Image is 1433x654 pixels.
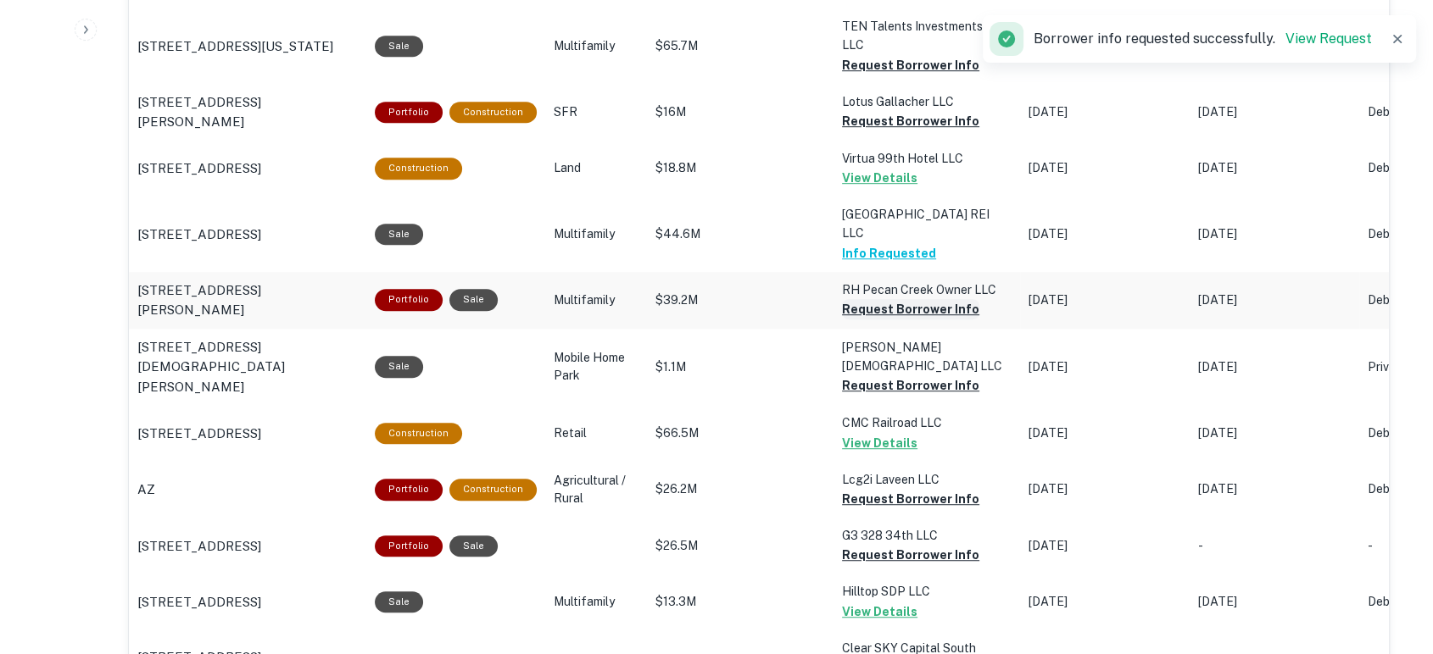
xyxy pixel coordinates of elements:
a: AZ [137,479,358,500]
iframe: Chat Widget [1348,518,1433,600]
div: This loan purpose was for construction [449,479,537,500]
p: [DATE] [1198,424,1351,442]
p: [PERSON_NAME][DEMOGRAPHIC_DATA] LLC [842,338,1012,375]
p: RH Pecan Creek Owner LLC [842,280,1012,299]
a: [STREET_ADDRESS] [137,592,358,612]
button: View Details [842,433,917,453]
p: [DATE] [1198,225,1351,243]
p: [STREET_ADDRESS] [137,224,261,245]
p: [DATE] [1029,291,1181,309]
p: [DATE] [1198,593,1351,611]
div: This loan purpose was for construction [449,102,537,123]
a: [STREET_ADDRESS][PERSON_NAME] [137,92,358,132]
p: Multifamily [554,37,638,55]
p: AZ [137,479,155,500]
p: $16M [655,103,825,121]
div: Sale [449,289,498,310]
p: [DATE] [1029,537,1181,555]
p: - [1198,537,1351,555]
p: Land [554,159,638,177]
p: [DATE] [1029,593,1181,611]
p: G3 328 34th LLC [842,526,1012,545]
p: Mobile Home Park [554,349,638,385]
p: Retail [554,424,638,442]
p: [DATE] [1029,358,1181,376]
button: View Details [842,168,917,188]
p: [STREET_ADDRESS][US_STATE] [137,36,333,57]
p: [DATE] [1029,225,1181,243]
p: Lotus Gallacher LLC [842,92,1012,111]
p: SFR [554,103,638,121]
a: [STREET_ADDRESS][DEMOGRAPHIC_DATA][PERSON_NAME] [137,337,358,397]
p: [STREET_ADDRESS] [137,536,261,557]
p: [DATE] [1029,424,1181,442]
div: Sale [449,535,498,557]
a: [STREET_ADDRESS][PERSON_NAME] [137,280,358,320]
div: Sale [375,224,423,245]
p: TEN Talents Investments 26 LLC [842,17,1012,54]
p: [DATE] [1198,159,1351,177]
p: $13.3M [655,593,825,611]
p: [DATE] [1198,480,1351,498]
button: Request Borrower Info [842,299,979,319]
p: $26.5M [655,537,825,555]
p: [DATE] [1198,358,1351,376]
p: [DATE] [1198,103,1351,121]
div: This loan purpose was for construction [375,158,462,179]
button: Request Borrower Info [842,111,979,131]
p: [STREET_ADDRESS] [137,158,261,179]
div: Sale [375,356,423,377]
p: Multifamily [554,291,638,309]
button: Request Borrower Info [842,55,979,75]
button: View Details [842,601,917,622]
a: [STREET_ADDRESS] [137,424,358,444]
button: Request Borrower Info [842,489,979,509]
div: This is a portfolio loan with 3 properties [375,102,443,123]
p: Agricultural / Rural [554,472,638,507]
button: Info Requested [842,243,936,263]
a: [STREET_ADDRESS] [137,536,358,557]
button: Request Borrower Info [842,545,979,565]
div: Sale [375,591,423,612]
p: $26.2M [655,480,825,498]
p: Multifamily [554,225,638,243]
p: [STREET_ADDRESS] [137,592,261,612]
p: $1.1M [655,358,825,376]
p: Hilltop SDP LLC [842,582,1012,601]
p: Virtua 99th Hotel LLC [842,149,1012,168]
p: [DATE] [1029,480,1181,498]
p: $44.6M [655,225,825,243]
a: [STREET_ADDRESS] [137,224,358,245]
p: $39.2M [655,291,825,309]
p: [DATE] [1029,103,1181,121]
p: $18.8M [655,159,825,177]
p: Lcg2i Laveen LLC [842,470,1012,489]
a: [STREET_ADDRESS] [137,158,358,179]
p: Borrower info requested successfully. [1034,29,1372,49]
a: [STREET_ADDRESS][US_STATE] [137,36,358,57]
p: CMC Railroad LLC [842,413,1012,432]
p: Multifamily [554,593,638,611]
div: This is a portfolio loan with 5 properties [375,479,443,500]
p: $65.7M [655,37,825,55]
a: View Request [1285,30,1372,47]
div: Sale [375,36,423,57]
p: [STREET_ADDRESS] [137,424,261,444]
p: [DATE] [1198,291,1351,309]
div: This is a portfolio loan with 2 properties [375,289,443,310]
div: This is a portfolio loan with 2 properties [375,535,443,557]
p: [DATE] [1029,159,1181,177]
p: [GEOGRAPHIC_DATA] REI LLC [842,205,1012,242]
button: Request Borrower Info [842,375,979,396]
div: This loan purpose was for construction [375,423,462,444]
p: $66.5M [655,424,825,442]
